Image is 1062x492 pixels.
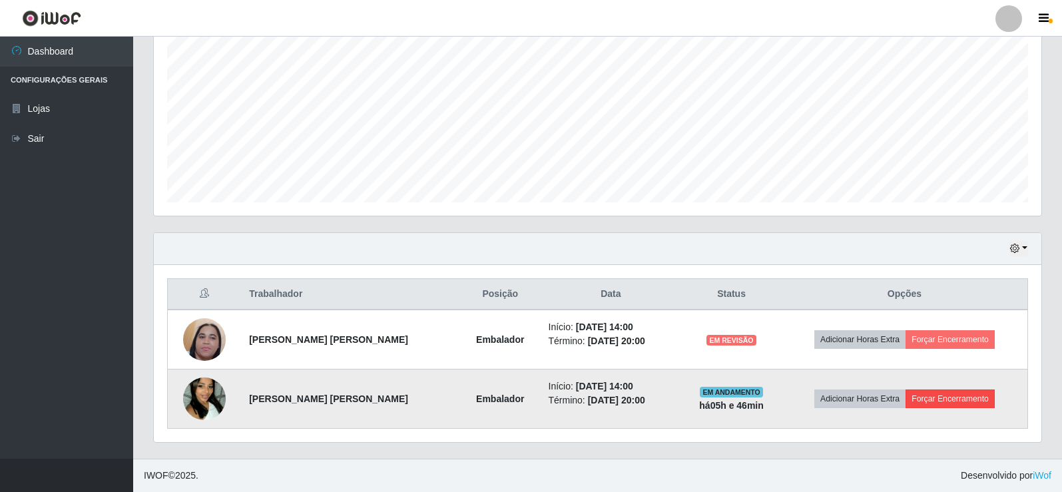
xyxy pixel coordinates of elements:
[144,470,168,481] span: IWOF
[549,393,674,407] li: Término:
[814,330,906,349] button: Adicionar Horas Extra
[588,336,645,346] time: [DATE] 20:00
[576,322,633,332] time: [DATE] 14:00
[814,389,906,408] button: Adicionar Horas Extra
[549,334,674,348] li: Término:
[576,381,633,391] time: [DATE] 14:00
[22,10,81,27] img: CoreUI Logo
[476,393,524,404] strong: Embalador
[249,334,408,345] strong: [PERSON_NAME] [PERSON_NAME]
[1033,470,1051,481] a: iWof
[249,393,408,404] strong: [PERSON_NAME] [PERSON_NAME]
[961,469,1051,483] span: Desenvolvido por
[588,395,645,405] time: [DATE] 20:00
[541,279,682,310] th: Data
[706,335,756,346] span: EM REVISÃO
[183,292,226,387] img: 1739383182576.jpeg
[906,389,995,408] button: Forçar Encerramento
[700,387,763,397] span: EM ANDAMENTO
[549,320,674,334] li: Início:
[681,279,782,310] th: Status
[699,400,764,411] strong: há 05 h e 46 min
[144,469,198,483] span: © 2025 .
[460,279,541,310] th: Posição
[476,334,524,345] strong: Embalador
[183,361,226,437] img: 1743267805927.jpeg
[782,279,1028,310] th: Opções
[241,279,460,310] th: Trabalhador
[549,379,674,393] li: Início:
[906,330,995,349] button: Forçar Encerramento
